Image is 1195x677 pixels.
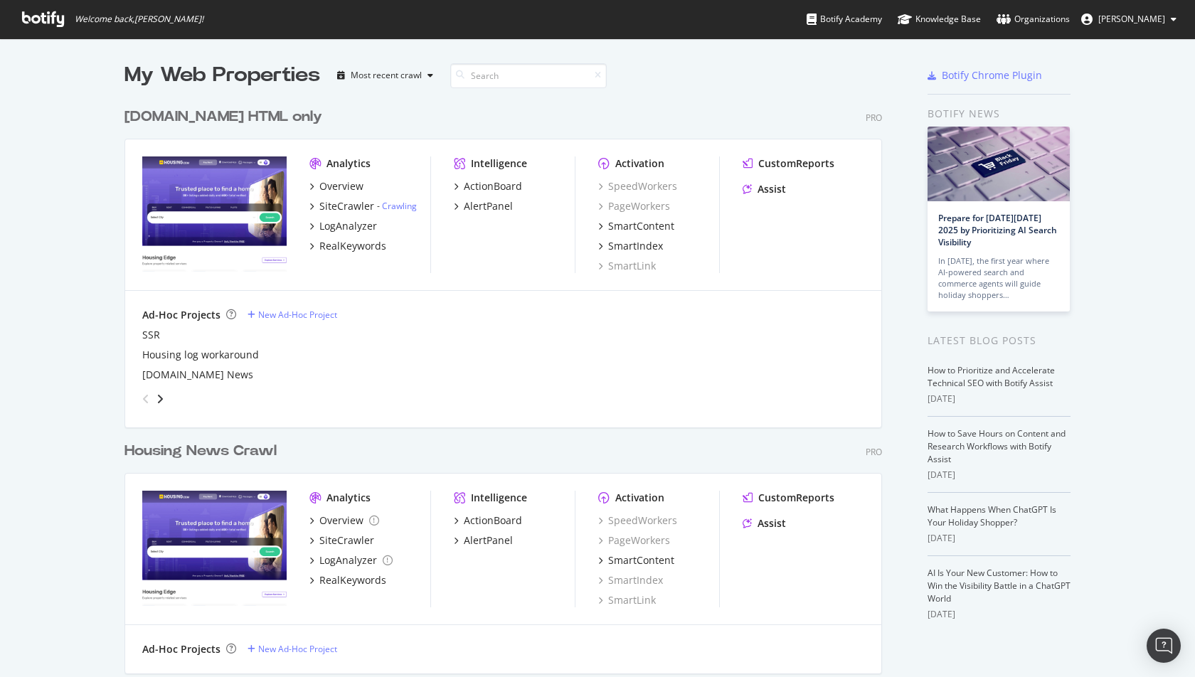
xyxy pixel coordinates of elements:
a: Overview [309,179,363,193]
a: [DOMAIN_NAME] HTML only [124,107,328,127]
div: Intelligence [471,156,527,171]
a: Housing News Crawl [124,441,282,462]
div: New Ad-Hoc Project [258,309,337,321]
a: ActionBoard [454,513,522,528]
a: RealKeywords [309,573,386,587]
div: SiteCrawler [319,199,374,213]
div: Intelligence [471,491,527,505]
div: Botify Chrome Plugin [942,68,1042,82]
div: Housing News Crawl [124,441,277,462]
div: angle-right [155,392,165,406]
div: Botify news [928,106,1071,122]
div: Overview [319,513,363,528]
div: LogAnalyzer [319,553,377,567]
a: SpeedWorkers [598,179,677,193]
a: SmartContent [598,553,674,567]
div: - [377,200,417,212]
div: In [DATE], the first year where AI-powered search and commerce agents will guide holiday shoppers… [938,255,1059,301]
a: [DOMAIN_NAME] News [142,368,253,382]
div: [DOMAIN_NAME] HTML only [124,107,322,127]
div: [DATE] [928,393,1071,405]
div: angle-left [137,388,155,410]
div: Overview [319,179,363,193]
a: CustomReports [743,491,834,505]
a: New Ad-Hoc Project [248,643,337,655]
a: AlertPanel [454,533,513,548]
a: ActionBoard [454,179,522,193]
a: Prepare for [DATE][DATE] 2025 by Prioritizing AI Search Visibility [938,212,1057,248]
a: SSR [142,328,160,342]
a: Assist [743,182,786,196]
div: Analytics [326,491,371,505]
div: Latest Blog Posts [928,333,1071,348]
div: CustomReports [758,156,834,171]
a: SmartContent [598,219,674,233]
div: My Web Properties [124,61,320,90]
div: [DATE] [928,469,1071,481]
a: LogAnalyzer [309,219,377,233]
div: Organizations [997,12,1070,26]
div: RealKeywords [319,573,386,587]
span: Prabal Partap [1098,13,1165,25]
a: PageWorkers [598,533,670,548]
a: SmartLink [598,259,656,273]
a: SpeedWorkers [598,513,677,528]
div: Ad-Hoc Projects [142,642,221,656]
a: SmartIndex [598,239,663,253]
a: Housing log workaround [142,348,259,362]
img: Prepare for Black Friday 2025 by Prioritizing AI Search Visibility [928,127,1070,201]
a: AlertPanel [454,199,513,213]
a: Botify Chrome Plugin [928,68,1042,82]
div: Most recent crawl [351,71,422,80]
div: Assist [758,516,786,531]
div: SmartIndex [608,239,663,253]
div: Ad-Hoc Projects [142,308,221,322]
button: [PERSON_NAME] [1070,8,1188,31]
a: RealKeywords [309,239,386,253]
input: Search [450,63,607,88]
div: New Ad-Hoc Project [258,643,337,655]
div: Pro [866,446,882,458]
a: LogAnalyzer [309,553,393,567]
div: Assist [758,182,786,196]
div: SmartContent [608,219,674,233]
div: AlertPanel [464,533,513,548]
div: [DATE] [928,608,1071,621]
a: CustomReports [743,156,834,171]
div: Botify Academy [807,12,882,26]
div: RealKeywords [319,239,386,253]
a: AI Is Your New Customer: How to Win the Visibility Battle in a ChatGPT World [928,567,1071,604]
a: Crawling [382,200,417,212]
a: SiteCrawler [309,533,374,548]
a: SiteCrawler- Crawling [309,199,417,213]
div: CustomReports [758,491,834,505]
div: ActionBoard [464,513,522,528]
div: ActionBoard [464,179,522,193]
img: www.Housing.com [142,156,287,272]
a: How to Prioritize and Accelerate Technical SEO with Botify Assist [928,364,1055,389]
div: Activation [615,156,664,171]
a: Assist [743,516,786,531]
div: AlertPanel [464,199,513,213]
img: Housing News Crawl [142,491,287,606]
div: Knowledge Base [898,12,981,26]
a: New Ad-Hoc Project [248,309,337,321]
div: SmartLink [598,593,656,607]
a: SmartIndex [598,573,663,587]
div: SiteCrawler [319,533,374,548]
div: Open Intercom Messenger [1147,629,1181,663]
a: PageWorkers [598,199,670,213]
span: Welcome back, [PERSON_NAME] ! [75,14,203,25]
div: Analytics [326,156,371,171]
a: What Happens When ChatGPT Is Your Holiday Shopper? [928,503,1056,528]
a: How to Save Hours on Content and Research Workflows with Botify Assist [928,427,1066,465]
